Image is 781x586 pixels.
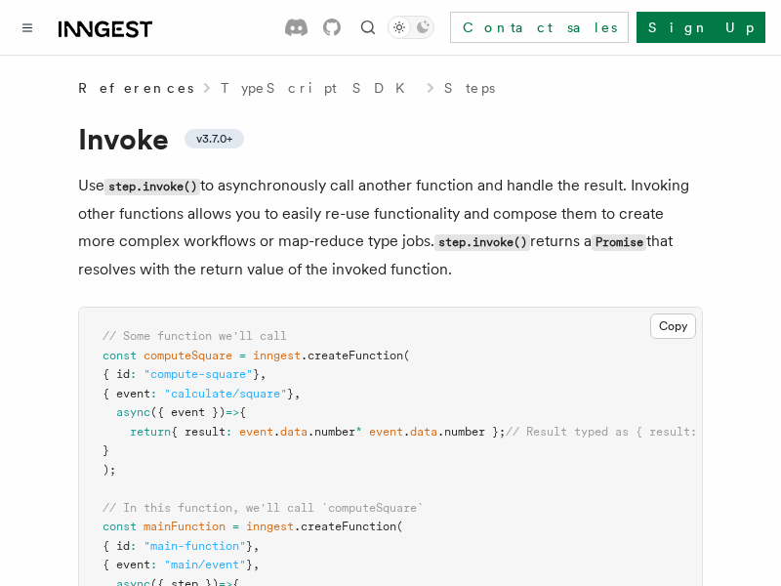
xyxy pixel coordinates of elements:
span: { [239,405,246,419]
span: inngest [246,520,294,533]
span: "calculate/square" [164,387,287,400]
span: } [246,558,253,571]
span: , [294,387,301,400]
code: Promise [592,234,646,251]
span: data [410,425,437,439]
span: = [239,349,246,362]
span: { id [103,367,130,381]
span: , [253,558,260,571]
span: "main/event" [164,558,246,571]
span: .number }; [437,425,506,439]
span: data [280,425,308,439]
a: Steps [444,78,495,98]
button: Find something... [356,16,380,39]
span: } [246,539,253,553]
span: inngest [253,349,301,362]
span: "main-function" [144,539,246,553]
span: event [239,425,273,439]
h1: Invoke [78,121,703,156]
span: { event [103,387,150,400]
span: } [103,443,109,457]
span: .number [308,425,355,439]
span: : [130,539,137,553]
span: { id [103,539,130,553]
code: step.invoke() [434,234,530,251]
span: return [130,425,171,439]
span: . [403,425,410,439]
span: mainFunction [144,520,226,533]
span: : [150,387,157,400]
code: step.invoke() [104,179,200,195]
button: Toggle dark mode [388,16,434,39]
span: . [273,425,280,439]
a: Contact sales [450,12,629,43]
span: { event [103,558,150,571]
span: , [260,367,267,381]
span: const [103,520,137,533]
button: Copy [650,314,696,339]
span: const [103,349,137,362]
span: } [253,367,260,381]
span: ({ event }) [150,405,226,419]
span: References [78,78,193,98]
span: .createFunction [301,349,403,362]
span: , [253,539,260,553]
a: Sign Up [637,12,765,43]
span: : [226,425,232,439]
p: Use to asynchronously call another function and handle the result. Invoking other functions allow... [78,172,703,283]
span: // Result typed as { result: number } [506,425,759,439]
span: : [130,367,137,381]
span: async [116,405,150,419]
span: computeSquare [144,349,232,362]
span: v3.7.0+ [196,131,232,146]
span: = [232,520,239,533]
span: => [226,405,239,419]
span: ); [103,463,116,477]
span: "compute-square" [144,367,253,381]
span: ( [403,349,410,362]
span: } [287,387,294,400]
span: { result [171,425,226,439]
span: .createFunction [294,520,396,533]
a: TypeScript SDK [221,78,417,98]
span: : [150,558,157,571]
button: Toggle navigation [16,16,39,39]
span: // Some function we'll call [103,329,287,343]
span: event [369,425,403,439]
span: ( [396,520,403,533]
span: // In this function, we'll call `computeSquare` [103,501,424,515]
